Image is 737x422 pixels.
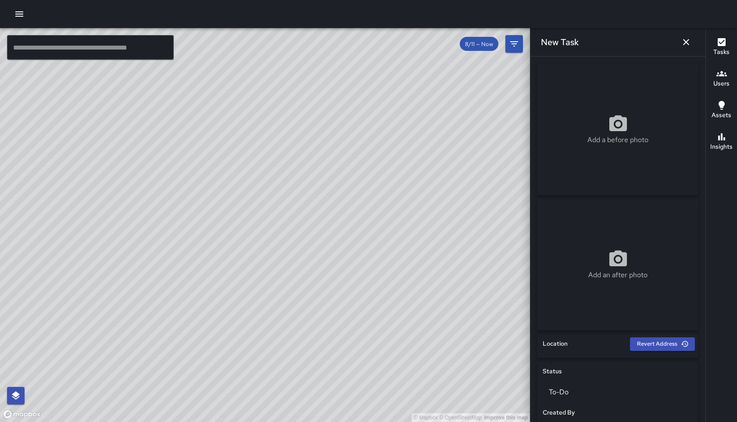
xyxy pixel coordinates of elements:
button: Tasks [706,32,737,63]
p: Add a before photo [587,135,648,145]
button: Insights [706,126,737,158]
h6: Created By [543,408,575,418]
h6: Tasks [713,47,730,57]
h6: Status [543,367,562,376]
h6: New Task [541,35,579,49]
span: 8/11 — Now [460,40,498,48]
button: Users [706,63,737,95]
button: Revert Address [630,337,695,351]
p: Add an after photo [588,270,648,280]
h6: Insights [710,142,733,152]
h6: Users [713,79,730,89]
button: Filters [505,35,523,53]
p: To-Do [549,387,687,397]
h6: Assets [712,111,731,120]
button: Assets [706,95,737,126]
h6: Location [543,339,568,349]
